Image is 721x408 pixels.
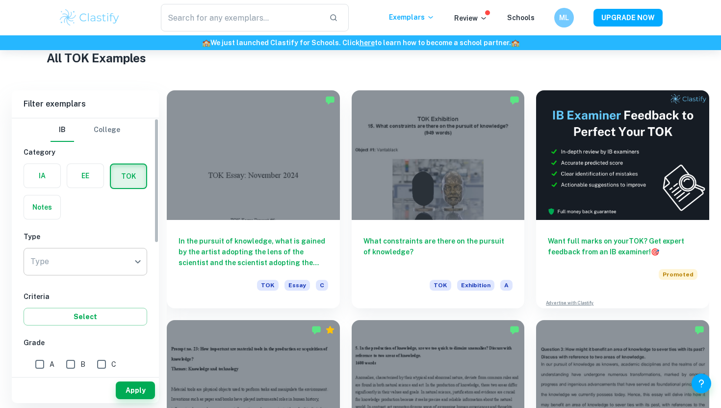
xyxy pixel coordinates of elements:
img: Marked [695,325,704,335]
img: Clastify logo [58,8,121,27]
h6: Filter exemplars [12,90,159,118]
span: C [111,359,116,370]
button: IB [51,118,74,142]
a: Schools [507,14,535,22]
a: Want full marks on yourTOK? Get expert feedback from an IB examiner!PromotedAdvertise with Clastify [536,90,709,308]
button: IA [24,164,60,188]
img: Marked [311,325,321,335]
span: Exhibition [457,280,494,291]
button: Apply [116,381,155,399]
span: B [80,359,85,370]
span: TOK [430,280,451,291]
h6: Category [24,147,147,158]
h6: ML [559,12,570,23]
p: Review [454,13,488,24]
h1: All TOK Examples [47,49,674,67]
button: ML [554,8,574,27]
a: Advertise with Clastify [546,299,593,306]
span: Promoted [659,269,697,280]
h6: We just launched Clastify for Schools. Click to learn how to become a school partner. [2,37,719,48]
span: C [316,280,328,291]
span: A [500,280,513,291]
button: Help and Feedback [692,374,711,393]
div: Filter type choice [51,118,120,142]
div: Premium [325,325,335,335]
button: EE [67,164,103,188]
span: A [50,359,54,370]
img: Marked [325,95,335,105]
h6: Grade [24,337,147,348]
span: Essay [284,280,310,291]
button: Select [24,308,147,326]
button: Notes [24,195,60,219]
img: Marked [510,95,519,105]
a: here [360,39,375,47]
h6: In the pursuit of knowledge, what is gained by the artist adopting the lens of the scientist and ... [179,236,328,268]
a: What constraints are there on the pursuit of knowledge?TOKExhibitionA [352,90,525,308]
h6: Criteria [24,291,147,302]
button: College [94,118,120,142]
h6: Type [24,231,147,242]
h6: Want full marks on your TOK ? Get expert feedback from an IB examiner! [548,236,697,257]
img: Marked [510,325,519,335]
p: Exemplars [389,12,435,23]
span: 🏫 [202,39,210,47]
img: Thumbnail [536,90,709,220]
a: In the pursuit of knowledge, what is gained by the artist adopting the lens of the scientist and ... [167,90,340,308]
span: 🏫 [511,39,519,47]
input: Search for any exemplars... [161,4,321,31]
button: UPGRADE NOW [593,9,663,27]
span: 🎯 [651,248,659,256]
h6: What constraints are there on the pursuit of knowledge? [363,236,513,268]
button: TOK [111,164,146,188]
span: TOK [257,280,279,291]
